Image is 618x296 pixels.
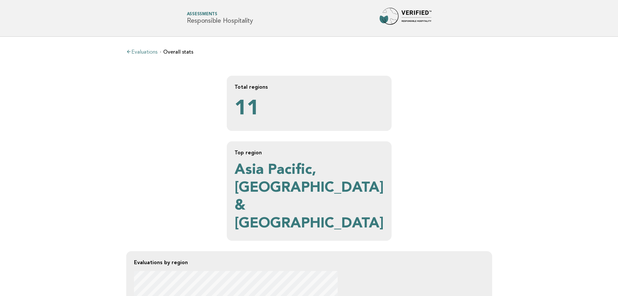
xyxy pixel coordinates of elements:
img: Forbes Travel Guide [380,8,431,29]
h2: Total regions [235,84,384,90]
a: Evaluations [126,50,157,55]
span: Assessments [187,12,253,17]
li: Overall stats [160,49,193,55]
p: Asia Pacific, [GEOGRAPHIC_DATA] & [GEOGRAPHIC_DATA] [235,161,384,233]
h1: Responsible Hospitality [187,12,253,24]
h2: Evaluations by region [134,259,484,266]
h2: Top region [235,149,384,156]
p: 11 [235,96,384,123]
